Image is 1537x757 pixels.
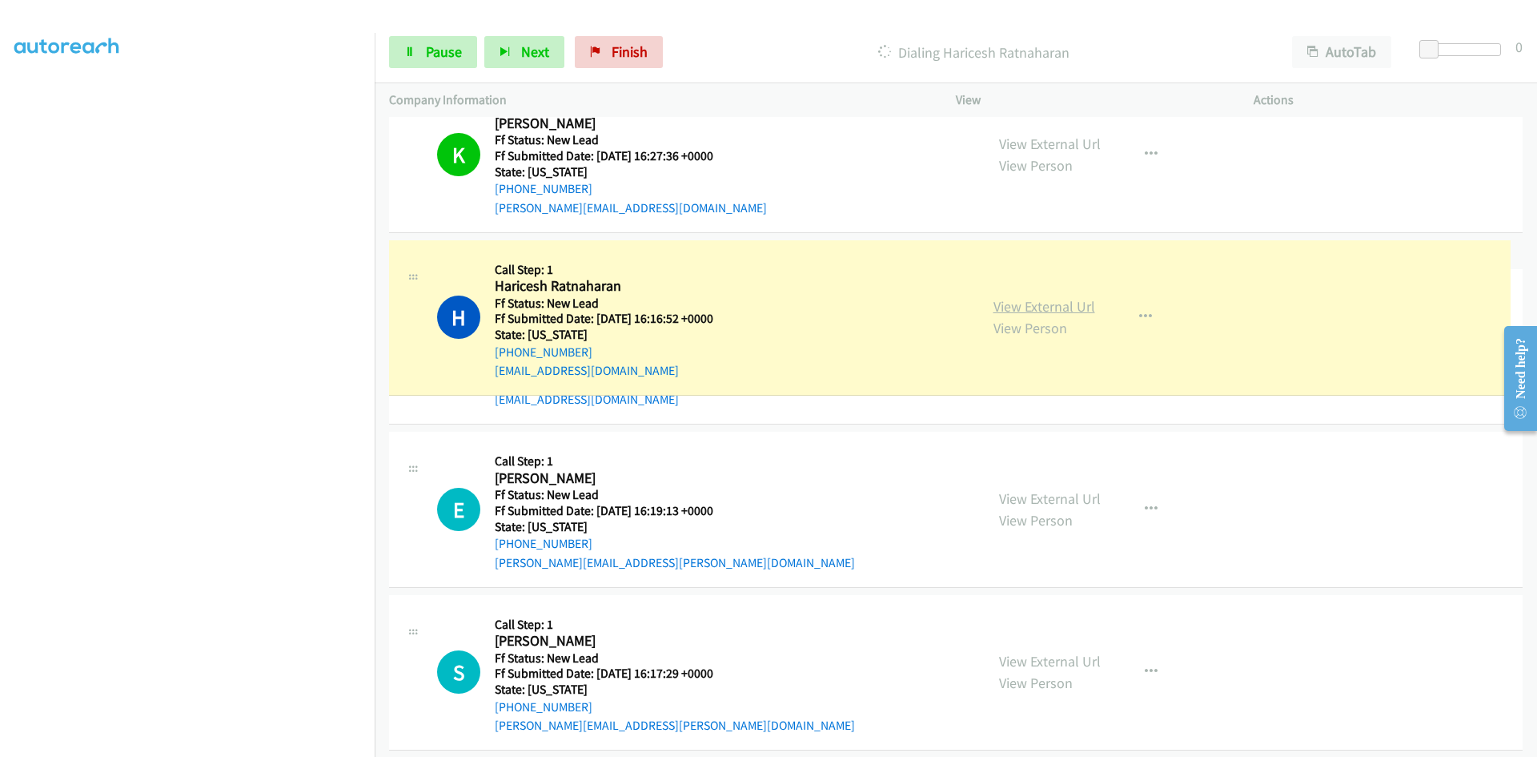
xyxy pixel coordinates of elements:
a: [PERSON_NAME][EMAIL_ADDRESS][PERSON_NAME][DOMAIN_NAME] [495,718,855,733]
p: Company Information [389,91,927,110]
div: The call is yet to be attempted [437,650,480,694]
h5: Ff Submitted Date: [DATE] 16:27:36 +0000 [495,148,767,164]
h5: Ff Status: New Lead [495,487,855,503]
h5: State: [US_STATE] [495,164,767,180]
a: View Person [999,156,1073,175]
a: Pause [389,36,477,68]
h1: E [437,488,480,531]
div: Delay between calls (in seconds) [1427,43,1501,56]
a: [EMAIL_ADDRESS][DOMAIN_NAME] [495,363,679,378]
h5: Call Step: 1 [495,262,733,278]
a: [PERSON_NAME][EMAIL_ADDRESS][PERSON_NAME][DOMAIN_NAME] [495,555,855,570]
h2: Haricesh Ratnaharan [495,277,733,296]
button: AutoTab [1292,36,1391,68]
button: Next [484,36,564,68]
h5: State: [US_STATE] [495,519,855,535]
a: [PERSON_NAME][EMAIL_ADDRESS][DOMAIN_NAME] [495,200,767,215]
a: [PHONE_NUMBER] [495,699,592,715]
span: Finish [612,42,648,61]
a: View External Url [993,297,1095,316]
p: Actions [1254,91,1523,110]
p: Dialing Haricesh Ratnaharan [684,42,1263,63]
a: View External Url [999,135,1101,153]
a: [PHONE_NUMBER] [495,536,592,551]
a: Finish [575,36,663,68]
a: [PHONE_NUMBER] [495,181,592,196]
iframe: Resource Center [1491,315,1537,442]
h5: Ff Submitted Date: [DATE] 16:19:13 +0000 [495,503,855,519]
h1: S [437,650,480,694]
h5: Call Step: 1 [495,453,855,469]
h1: H [437,296,480,339]
a: View Person [993,319,1067,337]
a: View External Url [999,489,1101,508]
a: [EMAIL_ADDRESS][DOMAIN_NAME] [495,392,679,407]
a: [PHONE_NUMBER] [495,344,592,360]
p: View [956,91,1225,110]
div: The call is yet to be attempted [437,488,480,531]
h5: Call Step: 1 [495,617,855,633]
div: 0 [1515,36,1523,58]
a: View External Url [999,652,1101,670]
span: Next [521,42,549,61]
h5: State: [US_STATE] [495,682,855,698]
h1: K [437,133,480,176]
h5: State: [US_STATE] [495,327,733,343]
a: View Person [999,511,1073,529]
h5: Ff Status: New Lead [495,650,855,666]
h2: [PERSON_NAME] [495,469,855,488]
span: Pause [426,42,462,61]
a: View Person [999,674,1073,692]
h2: [PERSON_NAME] [495,632,855,650]
h5: Ff Status: New Lead [495,132,767,148]
h5: Ff Submitted Date: [DATE] 16:17:29 +0000 [495,666,855,682]
h5: Ff Status: New Lead [495,296,733,312]
h2: [PERSON_NAME] [495,115,733,133]
h5: Ff Submitted Date: [DATE] 16:16:52 +0000 [495,311,733,327]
